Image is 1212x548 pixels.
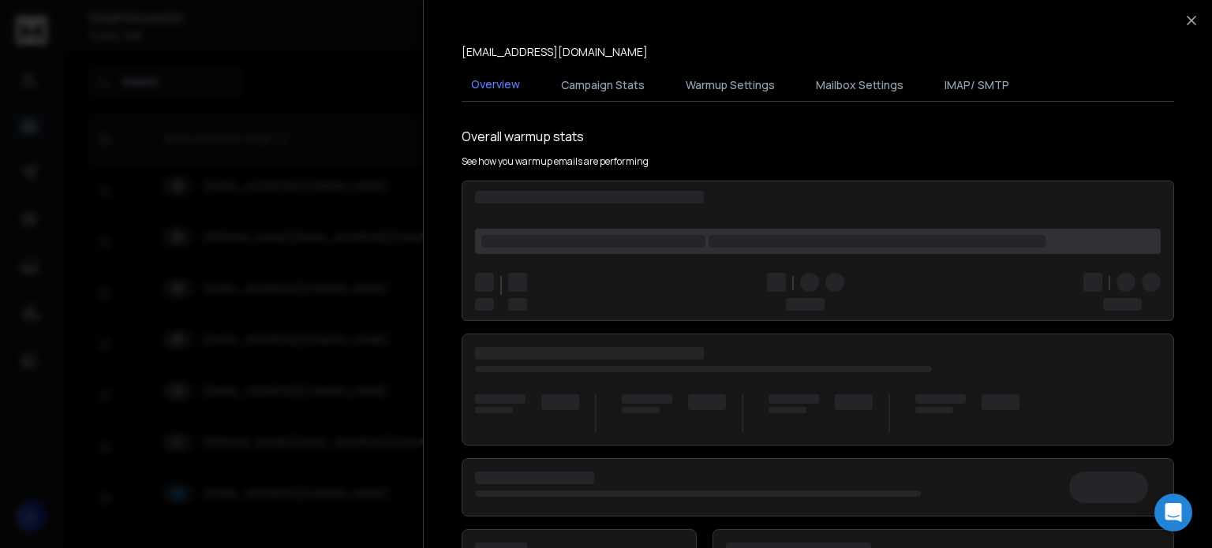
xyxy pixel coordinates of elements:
[552,68,654,103] button: Campaign Stats
[935,68,1019,103] button: IMAP/ SMTP
[806,68,913,103] button: Mailbox Settings
[462,44,648,60] p: [EMAIL_ADDRESS][DOMAIN_NAME]
[462,155,649,168] p: See how you warmup emails are performing
[676,68,784,103] button: Warmup Settings
[1154,494,1192,531] div: Open Intercom Messenger
[462,127,584,146] h1: Overall warmup stats
[462,67,529,103] button: Overview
